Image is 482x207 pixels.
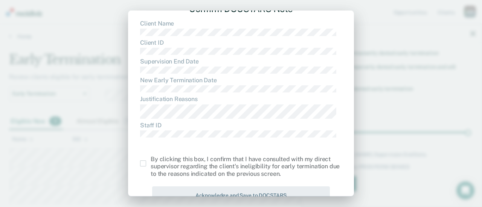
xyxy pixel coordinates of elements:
[140,39,342,46] dt: Client ID
[151,156,342,177] div: By clicking this box, I confirm that I have consulted with my direct supervisor regarding the cli...
[152,186,330,205] button: Acknowledge and Save to DOCSTARS
[140,20,342,27] dt: Client Name
[140,122,342,129] dt: Staff ID
[140,95,342,103] dt: Justification Reasons
[140,77,342,84] dt: New Early Termination Date
[140,58,342,65] dt: Supervision End Date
